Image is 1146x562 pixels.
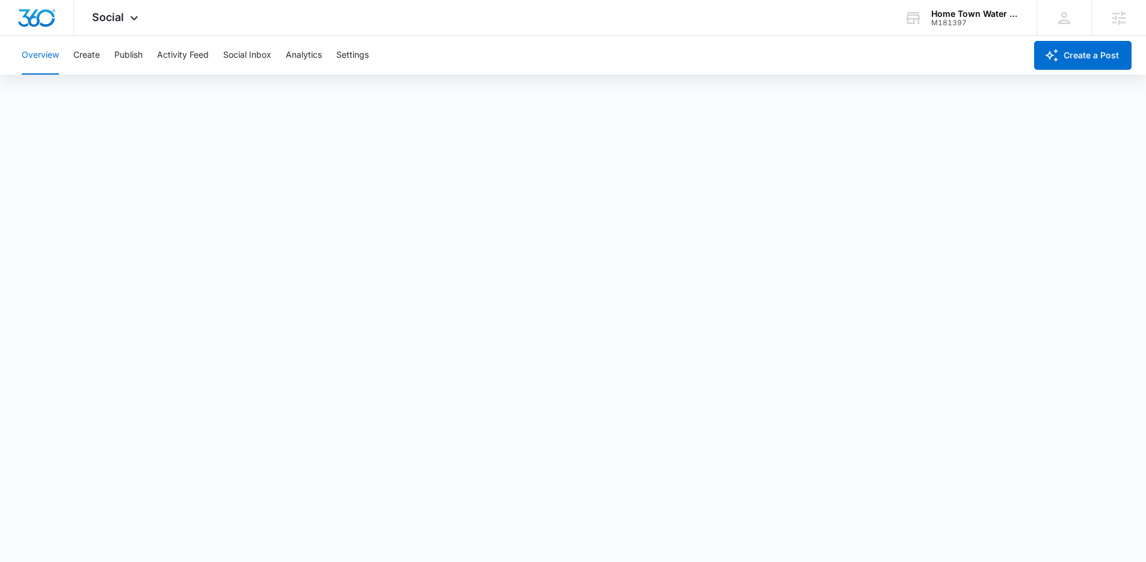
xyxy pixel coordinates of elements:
[114,36,143,75] button: Publish
[336,36,369,75] button: Settings
[22,36,59,75] button: Overview
[157,36,209,75] button: Activity Feed
[286,36,322,75] button: Analytics
[73,36,100,75] button: Create
[931,19,1019,27] div: account id
[223,36,271,75] button: Social Inbox
[92,11,124,23] span: Social
[1034,41,1132,70] button: Create a Post
[931,9,1019,19] div: account name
